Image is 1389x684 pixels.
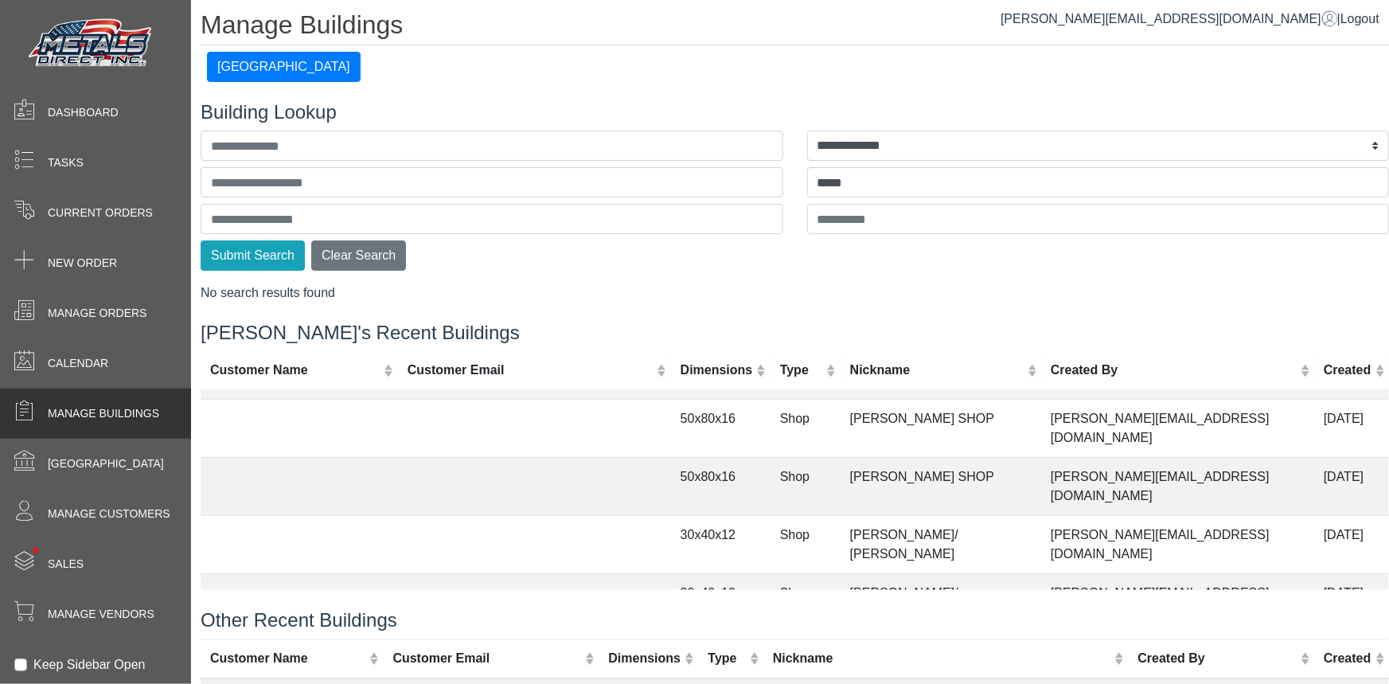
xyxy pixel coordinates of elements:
[708,649,746,668] div: Type
[841,515,1041,573] td: [PERSON_NAME]/ [PERSON_NAME]
[1324,649,1371,668] div: Created
[1314,573,1389,631] td: [DATE]
[33,655,146,674] label: Keep Sidebar Open
[771,399,841,457] td: Shop
[1041,573,1314,631] td: [PERSON_NAME][EMAIL_ADDRESS][DOMAIN_NAME]
[201,240,305,271] button: Submit Search
[1314,399,1389,457] td: [DATE]
[850,361,1024,380] div: Nickname
[608,649,681,668] div: Dimensions
[207,60,361,73] a: [GEOGRAPHIC_DATA]
[1041,515,1314,573] td: [PERSON_NAME][EMAIL_ADDRESS][DOMAIN_NAME]
[1041,457,1314,515] td: [PERSON_NAME][EMAIL_ADDRESS][DOMAIN_NAME]
[201,283,1389,303] div: No search results found
[1001,12,1337,25] a: [PERSON_NAME][EMAIL_ADDRESS][DOMAIN_NAME]
[841,573,1041,631] td: [PERSON_NAME]/ [PERSON_NAME]
[771,573,841,631] td: Shop
[1051,361,1297,380] div: Created By
[201,10,1389,45] h1: Manage Buildings
[48,205,153,221] span: Current Orders
[1041,399,1314,457] td: [PERSON_NAME][EMAIL_ADDRESS][DOMAIN_NAME]
[210,361,380,380] div: Customer Name
[48,556,84,573] span: Sales
[1314,515,1389,573] td: [DATE]
[773,649,1110,668] div: Nickname
[1340,12,1379,25] span: Logout
[48,104,119,121] span: Dashboard
[311,240,406,271] button: Clear Search
[24,14,159,73] img: Metals Direct Inc Logo
[671,515,771,573] td: 30x40x12
[671,399,771,457] td: 50x80x16
[671,573,771,631] td: 30x40x12
[210,649,365,668] div: Customer Name
[1138,649,1297,668] div: Created By
[48,455,164,472] span: [GEOGRAPHIC_DATA]
[48,355,108,372] span: Calendar
[771,515,841,573] td: Shop
[780,361,823,380] div: Type
[48,606,154,623] span: Manage Vendors
[1324,361,1371,380] div: Created
[201,101,1389,124] h4: Building Lookup
[771,457,841,515] td: Shop
[48,305,146,322] span: Manage Orders
[392,649,581,668] div: Customer Email
[48,506,170,522] span: Manage Customers
[201,609,1389,632] h4: Other Recent Buildings
[408,361,654,380] div: Customer Email
[671,457,771,515] td: 50x80x16
[15,525,56,577] span: •
[841,399,1041,457] td: [PERSON_NAME] SHOP
[48,255,117,272] span: New Order
[1314,457,1389,515] td: [DATE]
[1001,10,1379,29] div: |
[681,361,753,380] div: Dimensions
[48,405,159,422] span: Manage Buildings
[207,52,361,82] button: [GEOGRAPHIC_DATA]
[48,154,84,171] span: Tasks
[201,322,1389,345] h4: [PERSON_NAME]'s Recent Buildings
[841,457,1041,515] td: [PERSON_NAME] SHOP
